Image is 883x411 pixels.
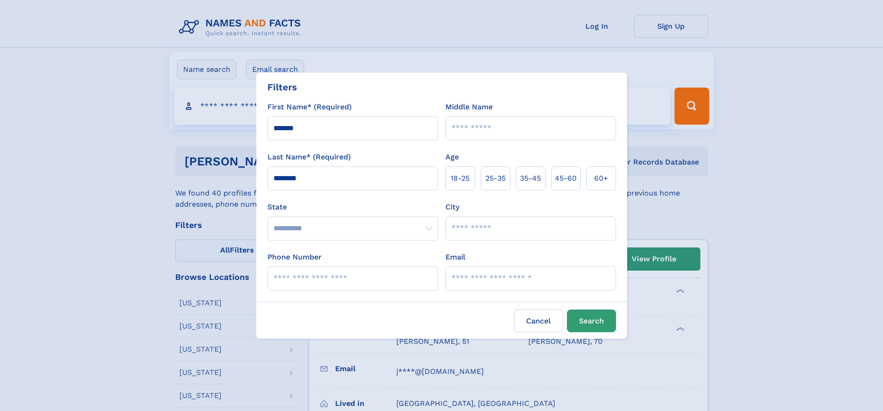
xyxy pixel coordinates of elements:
[445,101,493,113] label: Middle Name
[267,101,352,113] label: First Name* (Required)
[267,252,322,263] label: Phone Number
[267,80,297,94] div: Filters
[445,152,459,163] label: Age
[445,252,465,263] label: Email
[445,202,459,213] label: City
[451,173,470,184] span: 18‑25
[485,173,506,184] span: 25‑35
[555,173,577,184] span: 45‑60
[520,173,541,184] span: 35‑45
[514,310,563,332] label: Cancel
[267,202,438,213] label: State
[594,173,608,184] span: 60+
[267,152,351,163] label: Last Name* (Required)
[567,310,616,332] button: Search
